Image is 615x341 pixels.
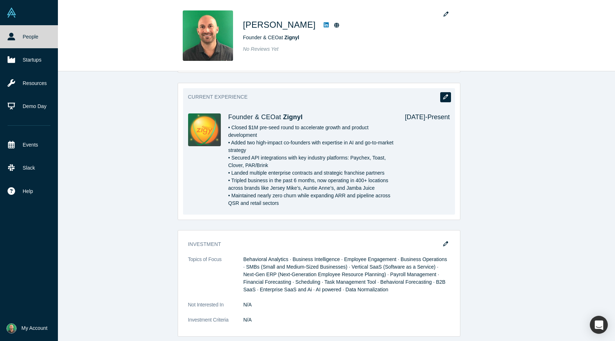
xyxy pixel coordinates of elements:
[395,113,450,210] div: [DATE] - Present
[188,316,243,331] dt: Investment Criteria
[284,35,299,40] a: Zignyl
[243,256,447,292] span: Behavioral Analytics · Business Intelligence · Employee Engagement · Business Operations · SMBs (...
[243,18,316,31] h1: [PERSON_NAME]
[243,35,299,40] span: Founder & CEO at
[183,10,233,61] img: Matt Forbush's Profile Image
[188,301,243,316] dt: Not Interested In
[188,113,221,146] img: Zignyl's Logo
[228,124,395,207] p: • Closed $1M pre-seed round to accelerate growth and product development • Added two high-impact ...
[243,316,450,324] dd: N/A
[6,8,17,18] img: Alchemist Vault Logo
[283,113,303,121] a: Zignyl
[188,93,440,101] h3: Current Experience
[243,46,279,52] span: No Reviews Yet
[22,324,47,332] span: My Account
[6,323,47,333] button: My Account
[6,323,17,333] img: Matt Forbush's Account
[188,241,440,248] h3: Investment
[23,188,33,195] span: Help
[243,301,450,309] dd: N/A
[228,113,395,121] h4: Founder & CEO at
[188,256,243,301] dt: Topics of Focus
